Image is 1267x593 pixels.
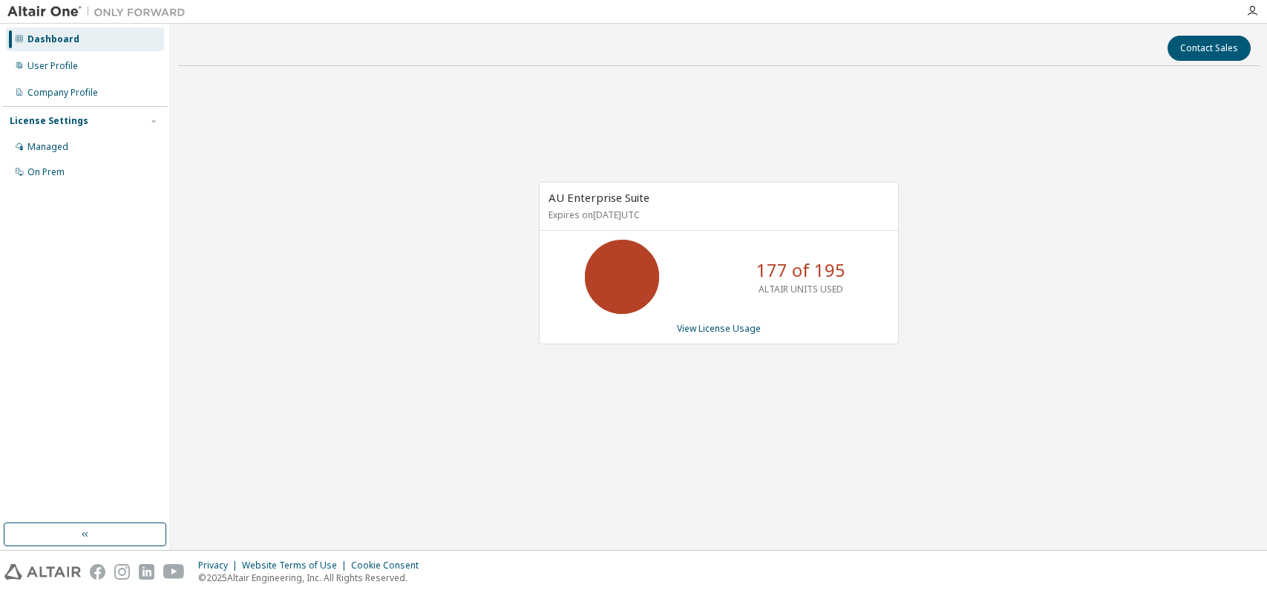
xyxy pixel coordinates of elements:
[549,190,649,205] span: AU Enterprise Suite
[90,564,105,580] img: facebook.svg
[139,564,154,580] img: linkedin.svg
[351,560,428,571] div: Cookie Consent
[756,258,845,283] p: 177 of 195
[7,4,193,19] img: Altair One
[198,560,242,571] div: Privacy
[27,166,65,178] div: On Prem
[198,571,428,584] p: © 2025 Altair Engineering, Inc. All Rights Reserved.
[27,141,68,153] div: Managed
[27,33,79,45] div: Dashboard
[1168,36,1251,61] button: Contact Sales
[759,283,843,295] p: ALTAIR UNITS USED
[163,564,185,580] img: youtube.svg
[10,115,88,127] div: License Settings
[4,564,81,580] img: altair_logo.svg
[27,87,98,99] div: Company Profile
[27,60,78,72] div: User Profile
[114,564,130,580] img: instagram.svg
[677,322,761,335] a: View License Usage
[242,560,351,571] div: Website Terms of Use
[549,209,885,221] p: Expires on [DATE] UTC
